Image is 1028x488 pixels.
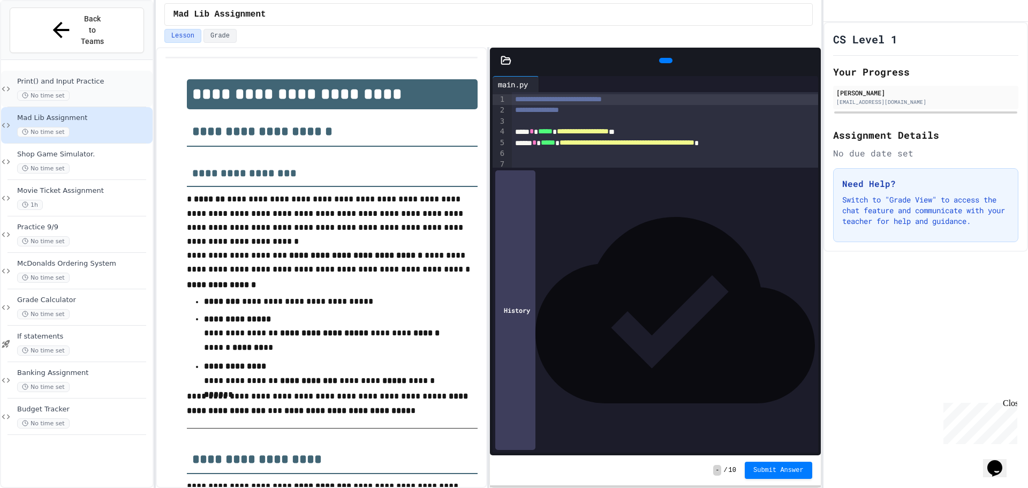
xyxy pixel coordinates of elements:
[17,346,70,356] span: No time set
[17,418,70,429] span: No time set
[493,76,539,92] div: main.py
[17,309,70,319] span: No time set
[493,148,506,159] div: 6
[833,32,897,47] h1: CS Level 1
[17,114,150,123] span: Mad Lib Assignment
[753,466,804,475] span: Submit Answer
[833,127,1018,142] h2: Assignment Details
[80,13,105,47] span: Back to Teams
[17,91,70,101] span: No time set
[842,194,1009,227] p: Switch to "Grade View" to access the chat feature and communicate with your teacher for help and ...
[833,147,1018,160] div: No due date set
[17,77,150,86] span: Print() and Input Practice
[17,273,70,283] span: No time set
[17,332,150,341] span: If statements
[17,382,70,392] span: No time set
[723,466,727,475] span: /
[833,64,1018,79] h2: Your Progress
[17,163,70,174] span: No time set
[17,150,150,159] span: Shop Game Simulator.
[939,399,1017,444] iframe: chat widget
[713,465,721,476] span: -
[17,296,150,305] span: Grade Calculator
[10,7,144,53] button: Back to Teams
[17,405,150,414] span: Budget Tracker
[17,369,150,378] span: Banking Assignment
[493,159,506,170] div: 7
[493,79,533,90] div: main.py
[17,127,70,137] span: No time set
[493,138,506,148] div: 5
[4,4,74,68] div: Chat with us now!Close
[17,259,150,268] span: McDonalds Ordering System
[745,462,812,479] button: Submit Answer
[493,94,506,105] div: 1
[493,105,506,116] div: 2
[495,170,535,450] div: History
[173,8,266,21] span: Mad Lib Assignment
[17,223,150,232] span: Practice 9/9
[836,88,1015,97] div: [PERSON_NAME]
[729,466,736,475] span: 10
[17,236,70,246] span: No time set
[983,445,1017,477] iframe: chat widget
[493,126,506,137] div: 4
[164,29,201,43] button: Lesson
[17,186,150,196] span: Movie Ticket Assignment
[493,116,506,127] div: 3
[17,200,43,210] span: 1h
[836,98,1015,106] div: [EMAIL_ADDRESS][DOMAIN_NAME]
[203,29,237,43] button: Grade
[842,177,1009,190] h3: Need Help?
